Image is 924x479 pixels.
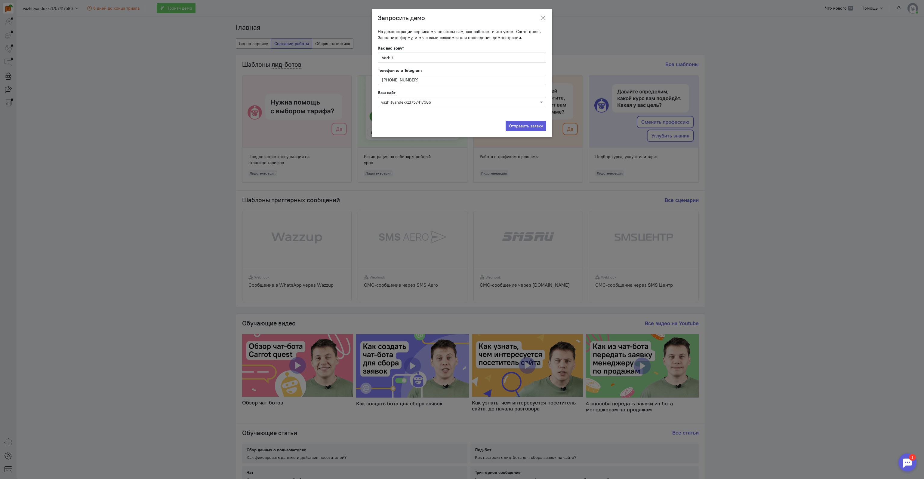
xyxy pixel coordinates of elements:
button: Отправить заявку [506,121,546,131]
label: Как вас зовут [378,45,404,51]
input: Введите номер телефона или @никнейм в Telegram [378,75,546,85]
div: 1 [14,4,20,10]
div: На демонстрации сервиса мы покажем вам, как работает и что умеет Carrot quest. Заполните форму, и... [378,29,546,41]
input: Введите имя [378,53,546,63]
h3: Запросить демо [378,14,425,23]
label: Телефон или Telegram [378,67,422,73]
label: Ваш сайт [378,90,396,96]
